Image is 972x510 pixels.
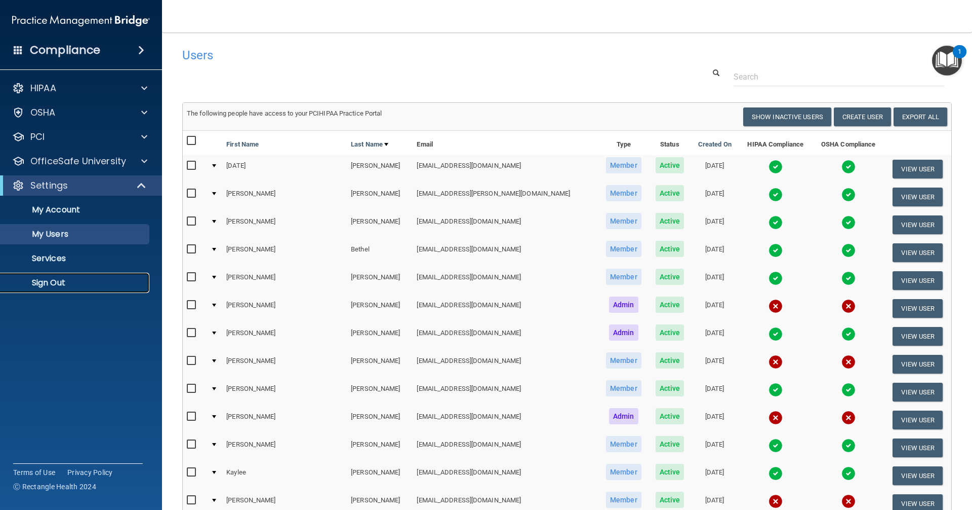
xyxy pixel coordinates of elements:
[606,185,641,201] span: Member
[893,355,943,374] button: View User
[656,185,684,201] span: Active
[606,352,641,369] span: Member
[347,378,413,406] td: [PERSON_NAME]
[691,239,739,267] td: [DATE]
[413,131,598,155] th: Email
[768,383,783,397] img: tick.e7d51cea.svg
[347,322,413,350] td: [PERSON_NAME]
[656,352,684,369] span: Active
[893,243,943,262] button: View User
[768,299,783,313] img: cross.ca9f0e7f.svg
[813,131,884,155] th: OSHA Compliance
[691,406,739,434] td: [DATE]
[656,241,684,257] span: Active
[30,82,56,94] p: HIPAA
[841,439,856,453] img: tick.e7d51cea.svg
[12,155,147,167] a: OfficeSafe University
[222,462,347,490] td: Kaylee
[413,406,598,434] td: [EMAIL_ADDRESS][DOMAIN_NAME]
[222,155,347,183] td: [DATE]
[768,271,783,285] img: tick.e7d51cea.svg
[893,439,943,457] button: View User
[606,464,641,480] span: Member
[413,183,598,211] td: [EMAIL_ADDRESS][PERSON_NAME][DOMAIN_NAME]
[841,327,856,341] img: tick.e7d51cea.svg
[347,267,413,295] td: [PERSON_NAME]
[958,52,961,65] div: 1
[691,378,739,406] td: [DATE]
[893,299,943,318] button: View User
[413,462,598,490] td: [EMAIL_ADDRESS][DOMAIN_NAME]
[834,107,891,126] button: Create User
[413,434,598,462] td: [EMAIL_ADDRESS][DOMAIN_NAME]
[413,155,598,183] td: [EMAIL_ADDRESS][DOMAIN_NAME]
[691,462,739,490] td: [DATE]
[893,160,943,178] button: View User
[222,406,347,434] td: [PERSON_NAME]
[222,378,347,406] td: [PERSON_NAME]
[656,297,684,313] span: Active
[222,350,347,378] td: [PERSON_NAME]
[609,408,638,424] span: Admin
[691,434,739,462] td: [DATE]
[841,299,856,313] img: cross.ca9f0e7f.svg
[222,295,347,322] td: [PERSON_NAME]
[768,188,783,202] img: tick.e7d51cea.svg
[347,239,413,267] td: Bethel
[691,155,739,183] td: [DATE]
[893,271,943,290] button: View User
[656,436,684,452] span: Active
[226,138,259,151] a: First Name
[691,295,739,322] td: [DATE]
[768,439,783,453] img: tick.e7d51cea.svg
[347,406,413,434] td: [PERSON_NAME]
[893,188,943,206] button: View User
[768,411,783,425] img: cross.ca9f0e7f.svg
[841,271,856,285] img: tick.e7d51cea.svg
[932,46,962,76] button: Open Resource Center, 1 new notification
[768,494,783,508] img: cross.ca9f0e7f.svg
[413,239,598,267] td: [EMAIL_ADDRESS][DOMAIN_NAME]
[606,157,641,173] span: Member
[347,462,413,490] td: [PERSON_NAME]
[841,383,856,397] img: tick.e7d51cea.svg
[656,157,684,173] span: Active
[187,110,382,117] span: The following people have access to your PCIHIPAA Practice Portal
[698,138,732,151] a: Created On
[768,215,783,230] img: tick.e7d51cea.svg
[599,131,649,155] th: Type
[222,211,347,239] td: [PERSON_NAME]
[413,267,598,295] td: [EMAIL_ADDRESS][DOMAIN_NAME]
[609,324,638,341] span: Admin
[222,183,347,211] td: [PERSON_NAME]
[656,380,684,396] span: Active
[609,297,638,313] span: Admin
[7,278,145,288] p: Sign Out
[743,107,831,126] button: Show Inactive Users
[841,215,856,230] img: tick.e7d51cea.svg
[347,350,413,378] td: [PERSON_NAME]
[893,215,943,234] button: View User
[656,324,684,341] span: Active
[413,322,598,350] td: [EMAIL_ADDRESS][DOMAIN_NAME]
[12,131,147,143] a: PCI
[893,383,943,402] button: View User
[739,131,813,155] th: HIPAA Compliance
[13,467,55,478] a: Terms of Use
[691,211,739,239] td: [DATE]
[841,243,856,258] img: tick.e7d51cea.svg
[30,106,56,119] p: OSHA
[841,411,856,425] img: cross.ca9f0e7f.svg
[656,492,684,508] span: Active
[7,229,145,239] p: My Users
[182,49,625,62] h4: Users
[12,11,150,31] img: PMB logo
[30,179,68,192] p: Settings
[606,492,641,508] span: Member
[841,466,856,481] img: tick.e7d51cea.svg
[768,243,783,258] img: tick.e7d51cea.svg
[347,211,413,239] td: [PERSON_NAME]
[413,350,598,378] td: [EMAIL_ADDRESS][DOMAIN_NAME]
[30,131,45,143] p: PCI
[12,82,147,94] a: HIPAA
